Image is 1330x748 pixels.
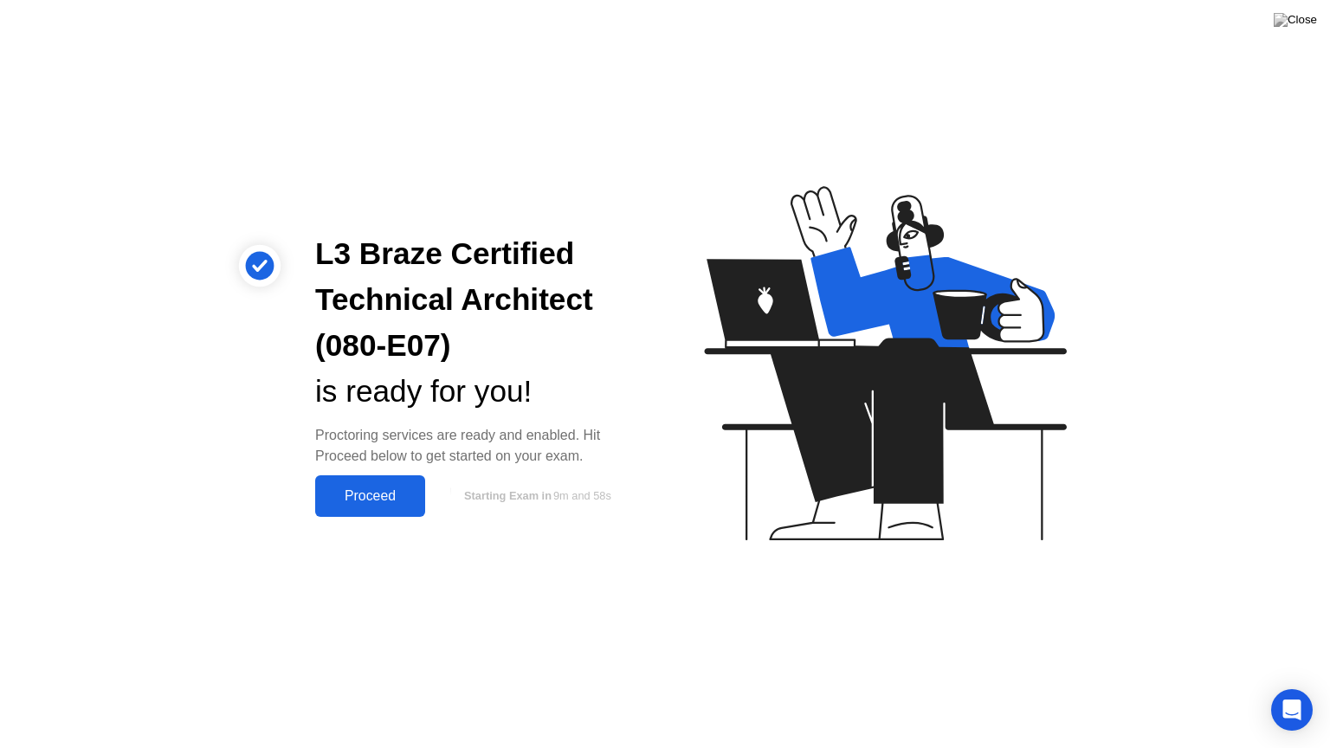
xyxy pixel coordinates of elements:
span: 9m and 58s [553,489,611,502]
img: Close [1274,13,1317,27]
button: Starting Exam in9m and 58s [434,480,637,513]
div: L3 Braze Certified Technical Architect (080-E07) [315,231,637,368]
div: Open Intercom Messenger [1271,689,1313,731]
div: Proceed [320,488,420,504]
div: is ready for you! [315,369,637,415]
div: Proctoring services are ready and enabled. Hit Proceed below to get started on your exam. [315,425,637,467]
button: Proceed [315,475,425,517]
